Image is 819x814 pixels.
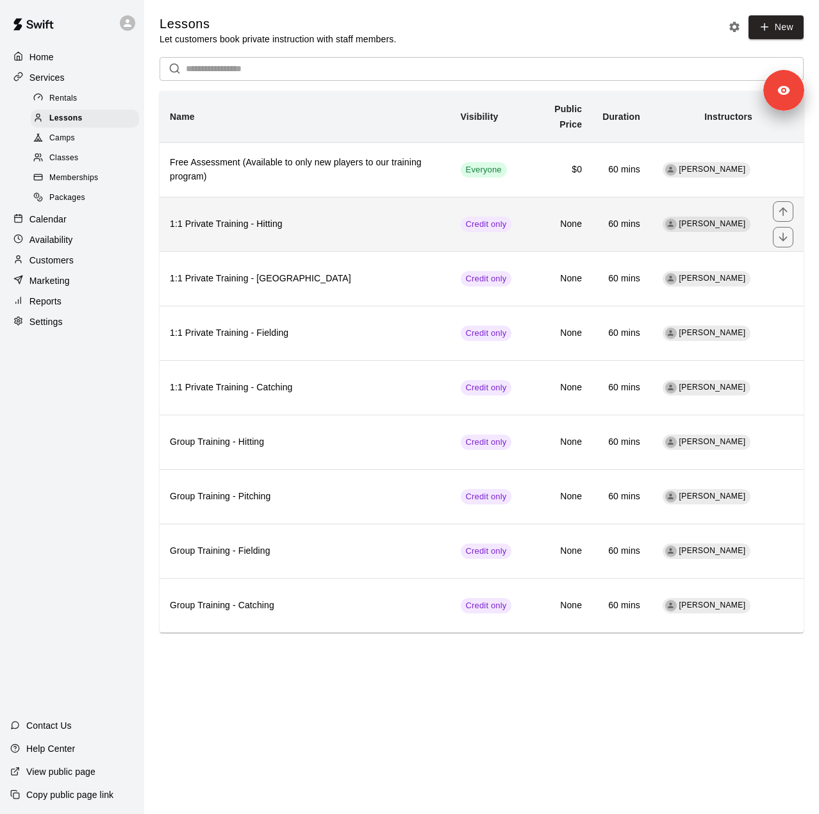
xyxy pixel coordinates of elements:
[532,381,582,395] h6: None
[26,788,113,801] p: Copy public page link
[532,435,582,449] h6: None
[532,599,582,613] h6: None
[461,489,512,504] div: This service is only visible to customers with valid credits for it.
[170,544,440,558] h6: Group Training - Fielding
[461,219,512,231] span: Credit only
[170,326,440,340] h6: 1:1 Private Training - Fielding
[10,292,134,311] a: Reports
[31,90,139,108] div: Rentals
[679,492,746,501] span: [PERSON_NAME]
[31,169,144,188] a: Memberships
[10,312,134,331] a: Settings
[10,68,134,87] div: Services
[29,51,54,63] p: Home
[665,273,677,285] div: Henry hsieh
[29,233,73,246] p: Availability
[31,189,139,207] div: Packages
[679,274,746,283] span: [PERSON_NAME]
[461,328,512,340] span: Credit only
[170,217,440,231] h6: 1:1 Private Training - Hitting
[773,201,793,222] button: move item up
[602,490,640,504] h6: 60 mins
[29,213,67,226] p: Calendar
[665,600,677,611] div: Henry hsieh
[461,273,512,285] span: Credit only
[532,217,582,231] h6: None
[461,271,512,287] div: This service is only visible to customers with valid credits for it.
[461,600,512,612] span: Credit only
[31,149,144,169] a: Classes
[49,152,78,165] span: Classes
[749,15,804,39] a: New
[665,382,677,394] div: Henry hsieh
[170,490,440,504] h6: Group Training - Pitching
[31,110,139,128] div: Lessons
[679,546,746,555] span: [PERSON_NAME]
[26,765,95,778] p: View public page
[29,274,70,287] p: Marketing
[602,544,640,558] h6: 60 mins
[31,169,139,187] div: Memberships
[160,15,396,33] h5: Lessons
[461,380,512,395] div: This service is only visible to customers with valid credits for it.
[665,164,677,176] div: Kenneth Lu
[10,47,134,67] a: Home
[665,545,677,557] div: Henry hsieh
[773,227,793,247] button: move item down
[461,326,512,341] div: This service is only visible to customers with valid credits for it.
[679,328,746,337] span: [PERSON_NAME]
[26,719,72,732] p: Contact Us
[10,271,134,290] a: Marketing
[26,742,75,755] p: Help Center
[10,230,134,249] a: Availability
[31,149,139,167] div: Classes
[29,71,65,84] p: Services
[461,598,512,613] div: This service is only visible to customers with valid credits for it.
[461,436,512,449] span: Credit only
[461,217,512,232] div: This service is only visible to customers with valid credits for it.
[461,544,512,559] div: This service is only visible to customers with valid credits for it.
[10,251,134,270] a: Customers
[532,544,582,558] h6: None
[170,381,440,395] h6: 1:1 Private Training - Catching
[461,545,512,558] span: Credit only
[31,129,144,149] a: Camps
[31,108,144,128] a: Lessons
[725,17,744,37] button: Lesson settings
[679,219,746,228] span: [PERSON_NAME]
[679,165,746,174] span: [PERSON_NAME]
[532,163,582,177] h6: $0
[49,172,98,185] span: Memberships
[31,129,139,147] div: Camps
[29,254,74,267] p: Customers
[532,272,582,286] h6: None
[665,436,677,448] div: Henry hsieh
[49,112,83,125] span: Lessons
[170,112,195,122] b: Name
[602,217,640,231] h6: 60 mins
[170,599,440,613] h6: Group Training - Catching
[461,491,512,503] span: Credit only
[31,188,144,208] a: Packages
[29,315,63,328] p: Settings
[704,112,752,122] b: Instructors
[679,383,746,392] span: [PERSON_NAME]
[602,112,640,122] b: Duration
[602,163,640,177] h6: 60 mins
[49,192,85,204] span: Packages
[554,104,582,129] b: Public Price
[461,162,507,178] div: This service is visible to all of your customers
[461,112,499,122] b: Visibility
[665,219,677,230] div: Henry hsieh
[602,326,640,340] h6: 60 mins
[170,435,440,449] h6: Group Training - Hitting
[602,435,640,449] h6: 60 mins
[602,272,640,286] h6: 60 mins
[10,210,134,229] a: Calendar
